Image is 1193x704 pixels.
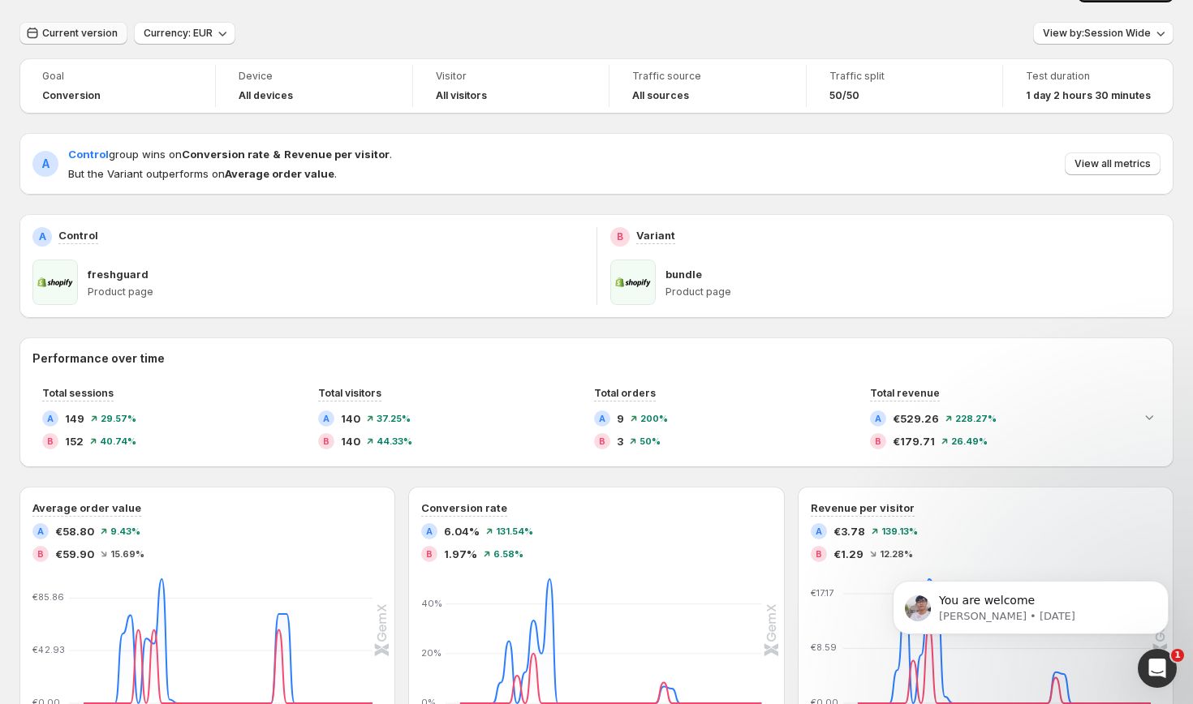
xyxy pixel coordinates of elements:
span: 131.54 % [496,526,533,536]
span: Current version [42,27,118,40]
a: DeviceAll devices [239,68,389,104]
span: 9.43 % [110,526,140,536]
span: 1 day 2 hours 30 minutes [1026,89,1151,102]
span: Visitor [436,70,586,83]
h2: B [47,436,54,446]
span: 200 % [640,414,668,423]
h2: A [426,526,433,536]
h4: All visitors [436,89,487,102]
h2: A [599,414,605,423]
h4: All sources [632,89,689,102]
span: 3 [617,433,623,449]
h2: A [816,526,822,536]
p: bundle [665,266,702,282]
text: 40% [421,598,442,609]
button: View all metrics [1065,152,1161,175]
p: Product page [665,285,1161,298]
strong: Revenue per visitor [284,148,390,161]
span: €58.80 [55,523,94,539]
h2: B [617,230,623,243]
iframe: Intercom notifications message [868,547,1193,660]
h2: B [816,549,822,559]
h3: Revenue per visitor [811,500,915,516]
button: Currency: EUR [134,22,235,45]
span: 37.25 % [377,414,411,423]
span: Total revenue [870,387,940,399]
span: 1 [1171,649,1184,662]
span: 152 [65,433,84,449]
span: Traffic split [829,70,980,83]
span: Device [239,70,389,83]
span: Test duration [1026,70,1151,83]
h2: B [875,436,881,446]
text: 20% [421,647,441,659]
span: Conversion [42,89,101,102]
span: 6.58 % [493,549,523,559]
span: Total orders [594,387,656,399]
img: freshguard [32,260,78,305]
span: Total sessions [42,387,114,399]
span: 40.74 % [100,436,136,446]
span: Control [68,148,109,161]
span: €179.71 [893,433,935,449]
h2: A [875,414,881,423]
h2: A [323,414,329,423]
p: Control [58,227,98,243]
p: Variant [636,227,675,243]
span: Currency: EUR [144,27,213,40]
a: Traffic sourceAll sources [632,68,782,104]
h2: B [37,549,44,559]
text: €42.93 [32,644,65,655]
span: 44.33 % [377,436,412,446]
button: View by:Session Wide [1033,22,1174,45]
span: But the Variant outperforms on . [68,165,392,182]
span: 9 [617,410,624,427]
h4: All devices [239,89,293,102]
span: 1.97% [444,546,477,562]
span: €3.78 [833,523,865,539]
h2: A [47,414,54,423]
span: View all metrics [1075,157,1151,170]
h2: A [39,230,46,243]
a: GoalConversion [42,68,192,104]
span: 29.57 % [101,414,136,423]
h2: B [323,436,329,446]
strong: Average order value [225,167,334,180]
span: €529.26 [893,410,939,427]
span: €1.29 [833,546,864,562]
h2: Performance over time [32,350,1161,367]
span: 50 % [640,436,661,446]
span: 139.13 % [881,526,918,536]
span: 6.04% [444,523,480,539]
a: Test duration1 day 2 hours 30 minutes [1026,68,1151,104]
a: Traffic split50/50 [829,68,980,104]
span: €59.90 [55,546,94,562]
span: 149 [65,410,84,427]
text: €17.17 [811,587,833,599]
h2: B [599,436,605,446]
text: €8.59 [811,642,837,654]
h3: Conversion rate [421,500,507,516]
strong: & [273,148,281,161]
iframe: Intercom live chat [1138,649,1177,688]
text: €85.86 [32,591,64,603]
a: VisitorAll visitors [436,68,586,104]
h3: Average order value [32,500,141,516]
span: 26.49 % [951,436,988,446]
strong: Conversion rate [182,148,269,161]
button: Expand chart [1138,406,1161,428]
span: 15.69 % [110,549,144,559]
span: 140 [341,410,360,427]
span: 228.27 % [955,414,997,423]
button: Current version [19,22,127,45]
span: group wins on . [68,148,392,161]
p: freshguard [88,266,149,282]
span: View by: Session Wide [1043,27,1151,40]
span: 50/50 [829,89,859,102]
img: bundle [610,260,656,305]
h2: A [37,526,44,536]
